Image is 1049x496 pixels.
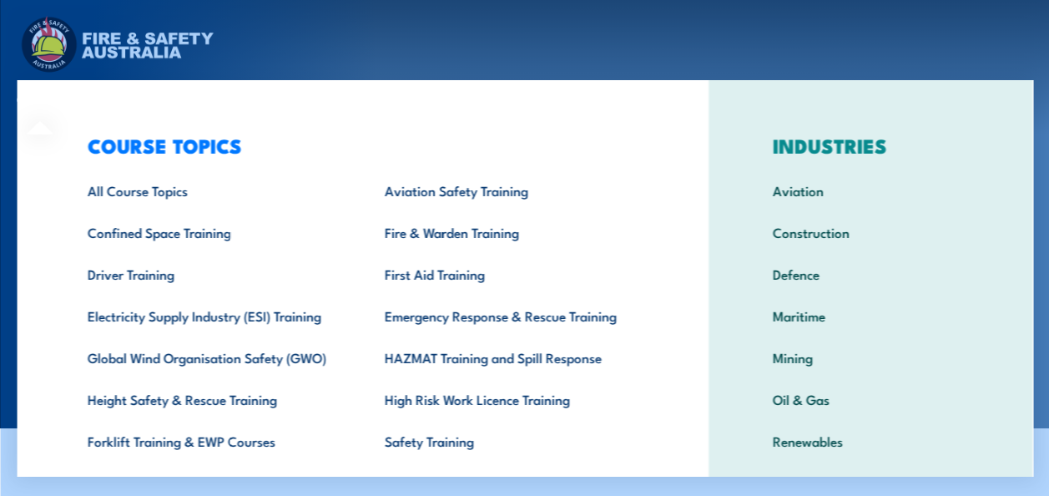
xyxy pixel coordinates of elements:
a: About Us [449,79,502,119]
a: Course Calendar [100,79,199,119]
a: Safety Training [358,420,655,462]
a: First Aid Training [358,253,655,295]
a: High Risk Work Licence Training [358,378,655,420]
a: Confined Space Training [61,211,358,253]
a: All Course Topics [61,170,358,211]
a: Emergency Response Services [235,79,412,119]
a: Fire & Warden Training [358,211,655,253]
a: Global Wind Organisation Safety (GWO) [61,337,358,378]
h3: INDUSTRIES [746,134,994,157]
a: Forklift Training & EWP Courses [61,420,358,462]
a: Defence [746,253,994,295]
h3: COURSE TOPICS [61,134,655,157]
a: Electricity Supply Industry (ESI) Training [61,295,358,337]
a: Maritime [746,295,994,337]
a: Mining [746,337,994,378]
a: News [539,79,572,119]
a: Height Safety & Rescue Training [61,378,358,420]
a: Contact [730,79,776,119]
a: Driver Training [61,253,358,295]
a: Renewables [746,420,994,462]
a: Aviation [746,170,994,211]
a: Learner Portal [608,79,693,119]
a: Courses [17,79,63,119]
a: Aviation Safety Training [358,170,655,211]
a: Emergency Response & Rescue Training [358,295,655,337]
a: HAZMAT Training and Spill Response [358,337,655,378]
a: Construction [746,211,994,253]
a: Oil & Gas [746,378,994,420]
